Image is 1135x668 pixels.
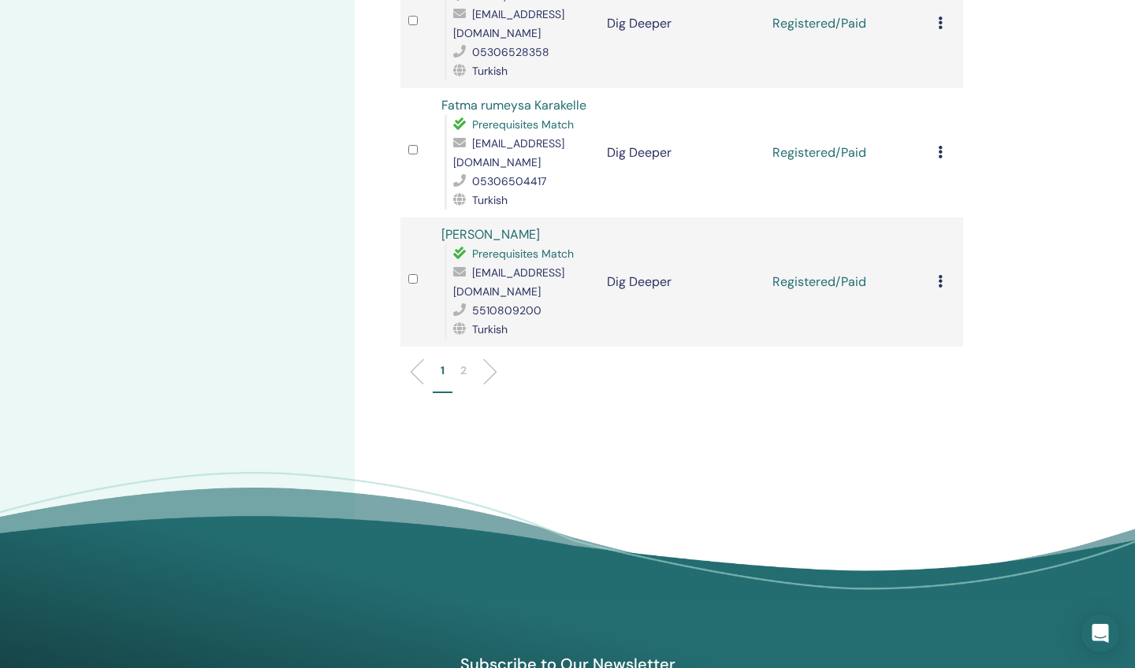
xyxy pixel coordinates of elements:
[599,217,765,347] td: Dig Deeper
[441,226,540,243] a: [PERSON_NAME]
[453,265,564,299] span: [EMAIL_ADDRESS][DOMAIN_NAME]
[441,97,586,113] a: Fatma rumeysa Karakelle
[460,362,467,379] p: 2
[472,247,574,261] span: Prerequisites Match
[472,303,541,317] span: 5510809200
[472,64,508,78] span: Turkish
[472,117,574,132] span: Prerequisites Match
[472,174,546,188] span: 05306504417
[453,7,564,40] span: [EMAIL_ADDRESS][DOMAIN_NAME]
[472,193,508,207] span: Turkish
[599,88,765,217] td: Dig Deeper
[441,362,445,379] p: 1
[472,322,508,336] span: Turkish
[453,136,564,169] span: [EMAIL_ADDRESS][DOMAIN_NAME]
[472,45,549,59] span: 05306528358
[1081,614,1119,652] div: Open Intercom Messenger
